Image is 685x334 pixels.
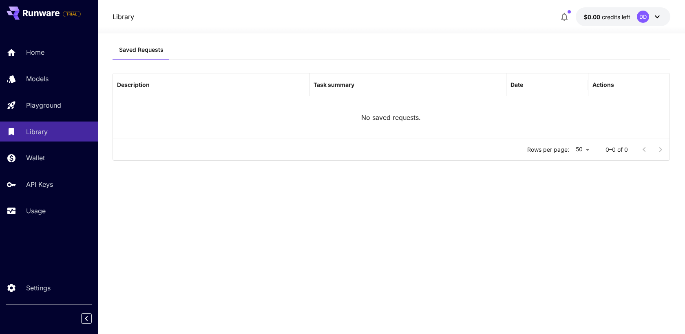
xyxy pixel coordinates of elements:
div: 50 [572,144,592,155]
div: Date [510,81,523,88]
span: Add your payment card to enable full platform functionality. [63,9,81,19]
div: DD [637,11,649,23]
div: Actions [592,81,614,88]
span: credits left [602,13,630,20]
button: Collapse sidebar [81,313,92,324]
span: Saved Requests [119,46,164,53]
p: Models [26,74,49,84]
div: Collapse sidebar [87,311,98,326]
p: Wallet [26,153,45,163]
p: Settings [26,283,51,293]
span: $0.00 [584,13,602,20]
p: Usage [26,206,46,216]
button: $0.00DD [576,7,670,26]
p: No saved requests. [361,113,421,122]
a: Library [113,12,134,22]
span: TRIAL [63,11,80,17]
div: $0.00 [584,13,630,21]
p: Library [26,127,48,137]
p: 0–0 of 0 [605,146,628,154]
div: Task summary [314,81,354,88]
nav: breadcrumb [113,12,134,22]
p: Rows per page: [527,146,569,154]
p: API Keys [26,179,53,189]
p: Home [26,47,44,57]
p: Playground [26,100,61,110]
div: Description [117,81,150,88]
